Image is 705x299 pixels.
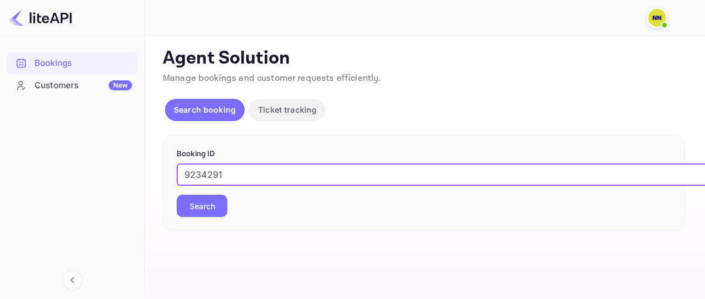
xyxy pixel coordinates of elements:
[7,75,138,97] div: CustomersNew
[177,148,671,160] p: Booking ID
[35,57,132,70] div: Bookings
[7,52,138,73] a: Bookings
[174,104,236,115] p: Search booking
[163,47,685,70] p: Agent Solution
[9,9,72,27] img: LiteAPI logo
[177,195,227,217] button: Search
[258,104,317,115] p: Ticket tracking
[7,52,138,74] div: Bookings
[163,73,381,84] span: Manage bookings and customer requests efficiently.
[109,80,132,90] div: New
[648,9,666,27] img: N/A N/A
[7,75,138,95] a: CustomersNew
[35,79,132,92] div: Customers
[62,270,82,290] button: Collapse navigation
